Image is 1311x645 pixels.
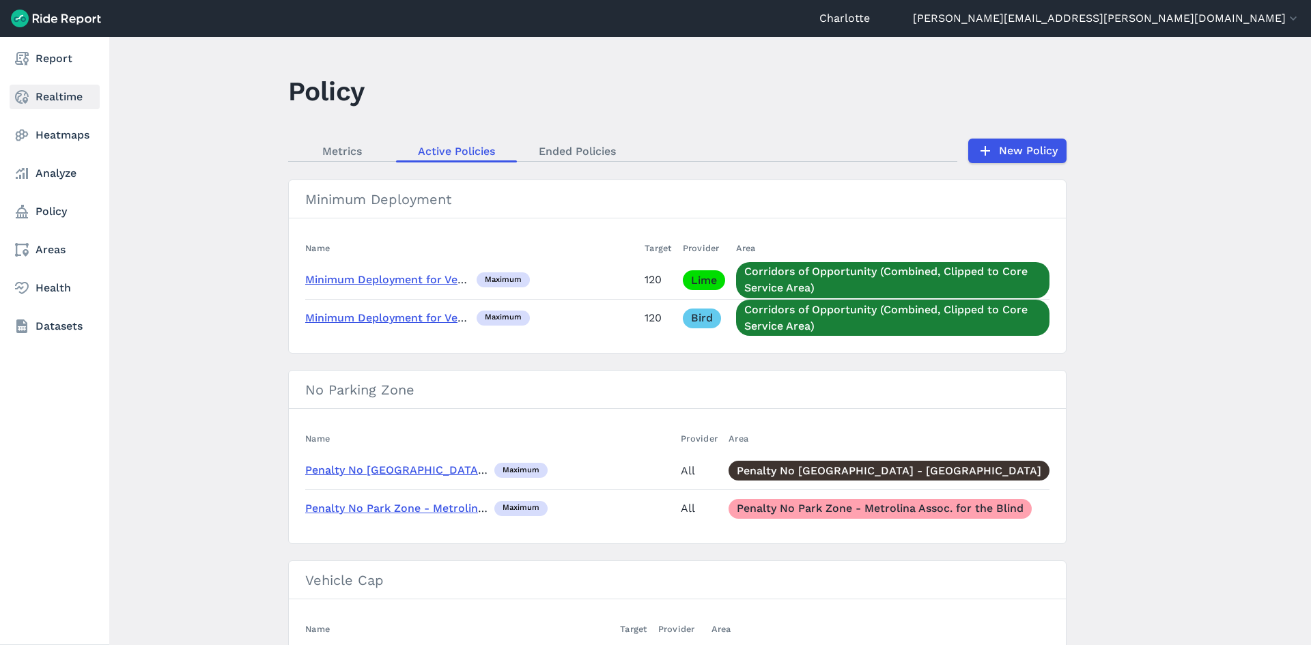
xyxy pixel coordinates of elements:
[683,270,725,290] a: Lime
[288,141,396,161] a: Metrics
[305,425,675,452] th: Name
[736,262,1050,298] a: Corridors of Opportunity (Combined, Clipped to Core Service Area)
[10,314,100,339] a: Datasets
[10,46,100,71] a: Report
[615,616,653,642] th: Target
[819,10,870,27] a: Charlotte
[968,139,1067,163] a: New Policy
[10,276,100,300] a: Health
[305,502,592,515] a: Penalty No Park Zone - Metrolina Assoc. for the Blind
[736,300,1050,336] a: Corridors of Opportunity (Combined, Clipped to Core Service Area)
[10,161,100,186] a: Analyze
[396,141,517,161] a: Active Policies
[653,616,706,642] th: Provider
[723,425,1049,452] th: Area
[10,238,100,262] a: Areas
[10,85,100,109] a: Realtime
[289,180,1066,218] h3: Minimum Deployment
[517,141,638,161] a: Ended Policies
[681,461,718,481] div: All
[289,371,1066,409] h3: No Parking Zone
[706,616,1050,642] th: Area
[729,499,1032,519] a: Penalty No Park Zone - Metrolina Assoc. for the Blind
[494,463,548,478] div: maximum
[729,461,1049,481] a: Penalty No [GEOGRAPHIC_DATA] - [GEOGRAPHIC_DATA]
[477,272,530,287] div: maximum
[683,309,721,328] a: Bird
[639,299,677,336] td: 120
[305,235,639,261] th: Name
[639,235,677,261] th: Target
[10,123,100,147] a: Heatmaps
[913,10,1300,27] button: [PERSON_NAME][EMAIL_ADDRESS][PERSON_NAME][DOMAIN_NAME]
[305,463,610,476] a: Penalty No [GEOGRAPHIC_DATA] - [GEOGRAPHIC_DATA]
[305,616,615,642] th: Name
[639,261,677,299] td: 120
[477,311,530,326] div: maximum
[305,273,574,286] a: Minimum Deployment for Vehicles in Equity Zones
[677,235,731,261] th: Provider
[305,311,574,324] a: Minimum Deployment for Vehicles in Equity Zones
[494,501,548,516] div: maximum
[681,498,718,518] div: All
[288,72,365,110] h1: Policy
[11,10,101,27] img: Ride Report
[675,425,723,452] th: Provider
[10,199,100,224] a: Policy
[731,235,1050,261] th: Area
[289,561,1066,599] h3: Vehicle Cap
